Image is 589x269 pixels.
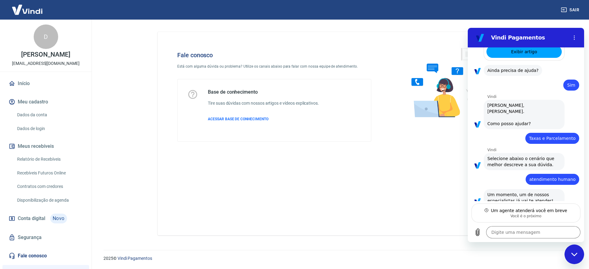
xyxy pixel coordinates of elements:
a: Segurança [7,231,84,244]
p: Está com alguma dúvida ou problema? Utilize os canais abaixo para falar com nossa equipe de atend... [177,64,371,69]
a: Conta digitalNovo [7,211,84,226]
button: Meus recebíveis [7,140,84,153]
a: Fale conosco [7,249,84,263]
span: Novo [50,214,67,223]
a: Vindi Pagamentos [118,256,152,261]
a: Relatório de Recebíveis [15,153,84,166]
h5: Base de conhecimento [208,89,319,95]
button: Sair [560,4,582,16]
a: Dados de login [15,122,84,135]
a: ACESSAR BASE DE CONHECIMENTO [208,116,319,122]
h6: Tire suas dúvidas com nossos artigos e vídeos explicativos. [208,100,319,106]
h4: Fale conosco [177,51,371,59]
a: Recebíveis Futuros Online [15,167,84,179]
p: 2025 © [103,255,574,262]
a: Início [7,77,84,90]
iframe: Botão para abrir a janela de mensagens, conversa em andamento [565,245,584,264]
a: Disponibilização de agenda [15,194,84,207]
p: [PERSON_NAME] [21,51,70,58]
iframe: Janela de mensagens [468,28,584,242]
button: Meu cadastro [7,95,84,109]
span: Conta digital [18,214,45,223]
p: [EMAIL_ADDRESS][DOMAIN_NAME] [12,60,80,67]
img: Fale conosco [399,42,492,123]
div: D [34,24,58,49]
span: ACESSAR BASE DE CONHECIMENTO [208,117,268,121]
img: Vindi [7,0,47,19]
a: Dados da conta [15,109,84,121]
a: Contratos com credores [15,180,84,193]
